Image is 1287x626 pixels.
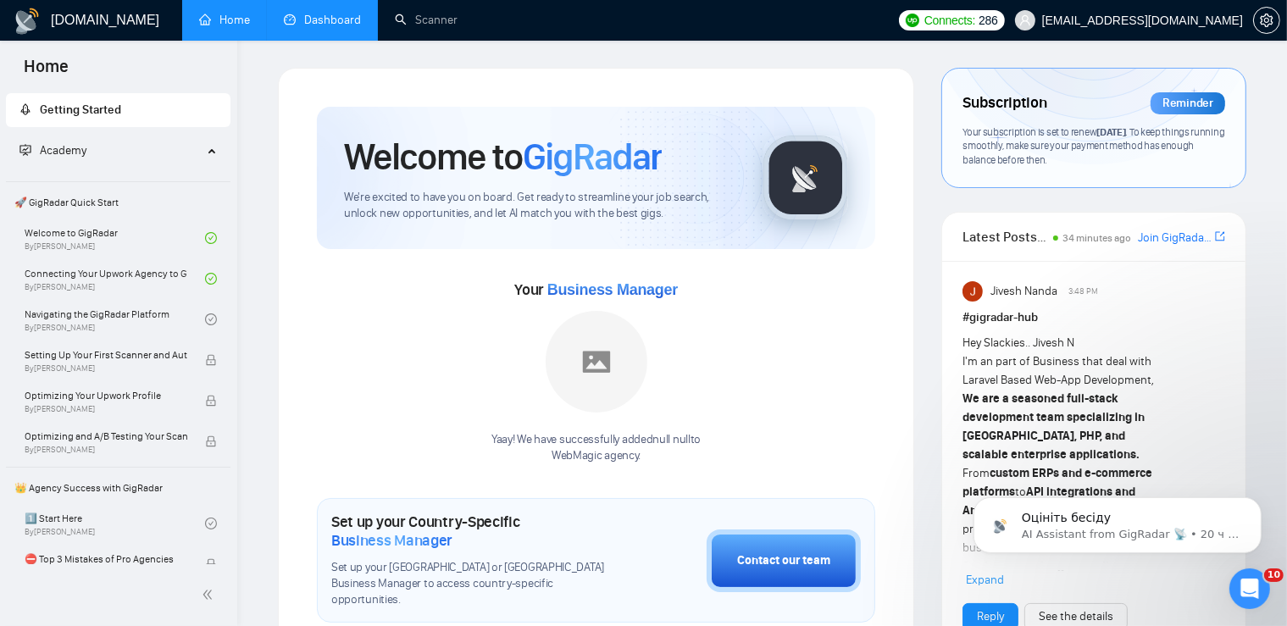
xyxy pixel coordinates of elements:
[202,586,219,603] span: double-left
[40,102,121,117] span: Getting Started
[962,308,1225,327] h1: # gigradar-hub
[344,190,736,222] span: We're excited to have you on board. Get ready to streamline your job search, unlock new opportuni...
[1096,125,1125,138] span: [DATE]
[1215,230,1225,243] span: export
[40,143,86,158] span: Academy
[763,136,848,220] img: gigradar-logo.png
[25,346,187,363] span: Setting Up Your First Scanner and Auto-Bidder
[1264,568,1284,582] span: 10
[199,13,250,27] a: homeHome
[1039,607,1113,626] a: See the details
[1063,232,1132,244] span: 34 minutes ago
[979,11,997,30] span: 286
[977,607,1004,626] a: Reply
[205,518,217,529] span: check-circle
[205,558,217,570] span: lock
[546,311,647,413] img: placeholder.png
[1215,229,1225,245] a: export
[25,404,187,414] span: By [PERSON_NAME]
[8,186,229,219] span: 🚀 GigRadar Quick Start
[1253,14,1280,27] a: setting
[331,531,452,550] span: Business Manager
[6,93,230,127] li: Getting Started
[707,529,861,592] button: Contact our team
[25,363,187,374] span: By [PERSON_NAME]
[25,260,205,297] a: Connecting Your Upwork Agency to GigRadarBy[PERSON_NAME]
[514,280,678,299] span: Your
[491,432,701,464] div: Yaay! We have successfully added null null to
[395,13,458,27] a: searchScanner
[25,505,205,542] a: 1️⃣ Start HereBy[PERSON_NAME]
[25,301,205,338] a: Navigating the GigRadar PlatformBy[PERSON_NAME]
[962,226,1047,247] span: Latest Posts from the GigRadar Community
[547,281,678,298] span: Business Manager
[284,13,361,27] a: dashboardDashboard
[14,8,41,35] img: logo
[906,14,919,27] img: upwork-logo.png
[331,512,622,550] h1: Set up your Country-Specific
[924,11,975,30] span: Connects:
[1068,284,1098,299] span: 3:48 PM
[1229,568,1270,609] iframe: Intercom live chat
[737,551,830,570] div: Contact our team
[205,232,217,244] span: check-circle
[19,143,86,158] span: Academy
[25,428,187,445] span: Optimizing and A/B Testing Your Scanner for Better Results
[205,273,217,285] span: check-circle
[1138,229,1212,247] a: Join GigRadar Slack Community
[523,134,662,180] span: GigRadar
[1254,14,1279,27] span: setting
[8,471,229,505] span: 👑 Agency Success with GigRadar
[962,125,1224,166] span: Your subscription is set to renew . To keep things running smoothly, make sure your payment metho...
[19,103,31,115] span: rocket
[1253,7,1280,34] button: setting
[19,144,31,156] span: fund-projection-screen
[491,448,701,464] p: WebMagic agency .
[25,387,187,404] span: Optimizing Your Upwork Profile
[1151,92,1225,114] div: Reminder
[205,435,217,447] span: lock
[331,560,622,608] span: Set up your [GEOGRAPHIC_DATA] or [GEOGRAPHIC_DATA] Business Manager to access country-specific op...
[205,354,217,366] span: lock
[1019,14,1031,26] span: user
[962,391,1145,462] strong: We are a seasoned full-stack development team specializing in [GEOGRAPHIC_DATA], PHP, and scalabl...
[990,282,1057,301] span: Jivesh Nanda
[962,89,1046,118] span: Subscription
[344,134,662,180] h1: Welcome to
[25,445,187,455] span: By [PERSON_NAME]
[948,462,1287,580] iframe: Intercom notifications сообщение
[962,281,983,302] img: Jivesh Nanda
[25,551,187,568] span: ⛔ Top 3 Mistakes of Pro Agencies
[205,313,217,325] span: check-circle
[205,395,217,407] span: lock
[10,54,82,90] span: Home
[25,219,205,257] a: Welcome to GigRadarBy[PERSON_NAME]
